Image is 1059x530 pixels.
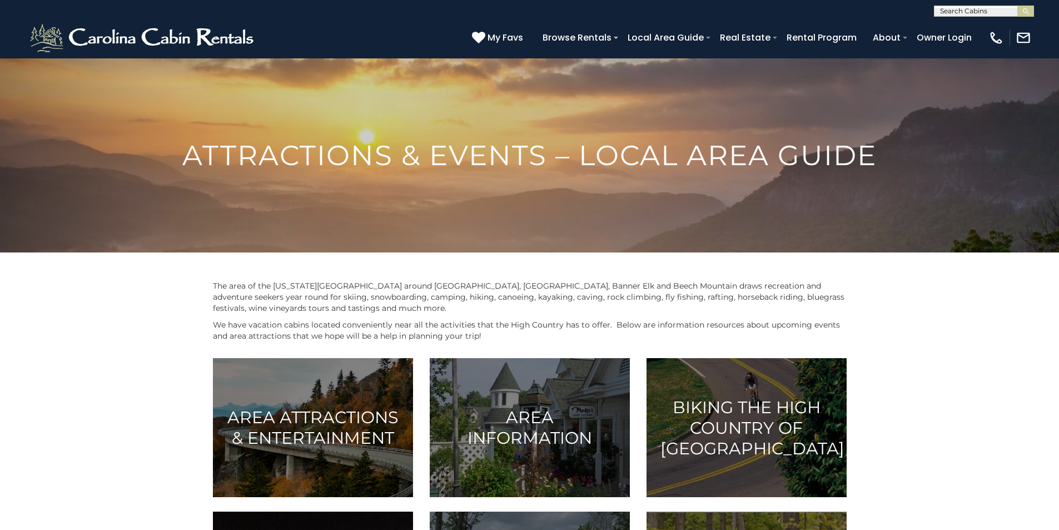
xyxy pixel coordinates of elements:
[647,358,847,497] a: Biking the High Country of [GEOGRAPHIC_DATA]
[213,280,847,314] p: The area of the [US_STATE][GEOGRAPHIC_DATA] around [GEOGRAPHIC_DATA], [GEOGRAPHIC_DATA], Banner E...
[714,28,776,47] a: Real Estate
[911,28,977,47] a: Owner Login
[867,28,906,47] a: About
[227,407,399,448] h3: Area Attractions & Entertainment
[472,31,526,45] a: My Favs
[213,319,847,341] p: We have vacation cabins located conveniently near all the activities that the High Country has to...
[488,31,523,44] span: My Favs
[988,30,1004,46] img: phone-regular-white.png
[28,21,258,55] img: White-1-2.png
[537,28,617,47] a: Browse Rentals
[622,28,709,47] a: Local Area Guide
[781,28,862,47] a: Rental Program
[1016,30,1031,46] img: mail-regular-white.png
[430,358,630,497] a: Area Information
[213,358,413,497] a: Area Attractions & Entertainment
[660,397,833,459] h3: Biking the High Country of [GEOGRAPHIC_DATA]
[444,407,616,448] h3: Area Information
